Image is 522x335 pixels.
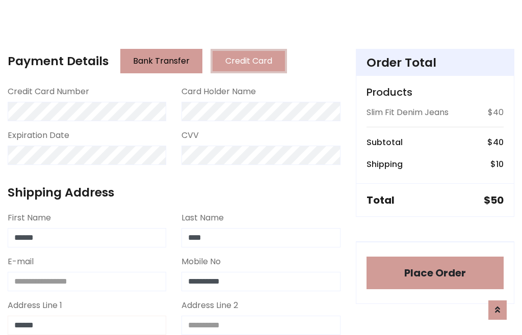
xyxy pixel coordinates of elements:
[211,49,287,73] button: Credit Card
[484,194,504,206] h5: $
[8,212,51,224] label: First Name
[496,158,504,170] span: 10
[487,137,504,147] h6: $
[488,106,504,119] p: $40
[367,106,449,119] p: Slim Fit Denim Jeans
[367,86,504,98] h5: Products
[367,55,504,70] h4: Order Total
[8,299,62,312] label: Address Line 1
[181,129,199,142] label: CVV
[8,54,109,68] h4: Payment Details
[367,257,504,289] button: Place Order
[367,194,395,206] h5: Total
[120,49,202,73] button: Bank Transfer
[367,137,403,147] h6: Subtotal
[181,212,224,224] label: Last Name
[8,129,69,142] label: Expiration Date
[181,86,256,98] label: Card Holder Name
[181,256,221,268] label: Mobile No
[490,159,504,169] h6: $
[367,159,403,169] h6: Shipping
[493,136,504,148] span: 40
[8,185,341,200] h4: Shipping Address
[181,299,238,312] label: Address Line 2
[8,86,89,98] label: Credit Card Number
[8,256,34,268] label: E-mail
[490,193,504,207] span: 50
